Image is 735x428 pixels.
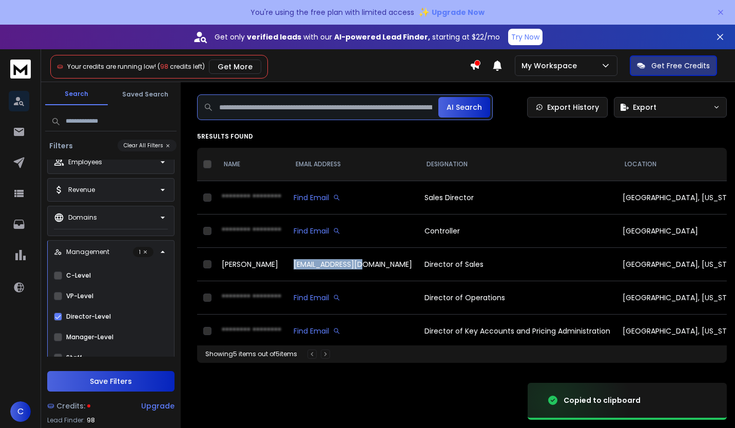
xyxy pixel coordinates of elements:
[66,271,91,280] label: C-Level
[651,61,710,71] p: Get Free Credits
[418,148,616,181] th: DESIGNATION
[418,2,485,23] button: ✨Upgrade Now
[508,29,543,45] button: Try Now
[418,281,616,315] td: Director of Operations
[633,102,656,112] span: Export
[250,7,414,17] p: You're using the free plan with limited access
[209,60,261,74] button: Get More
[432,7,485,17] span: Upgrade Now
[66,333,113,341] label: Manager-Level
[10,401,31,422] button: C
[521,61,581,71] p: My Workspace
[564,395,641,405] div: Copied to clipboard
[418,181,616,215] td: Sales Director
[47,371,175,392] button: Save Filters
[294,192,412,203] div: Find Email
[66,354,82,362] label: Staff
[418,315,616,348] td: Director of Key Accounts and Pricing Administration
[118,140,177,151] button: Clear All Filters
[418,215,616,248] td: Controller
[418,248,616,281] td: Director of Sales
[87,416,95,424] span: 98
[10,60,31,79] img: logo
[45,141,77,151] h3: Filters
[294,293,412,303] div: Find Email
[141,401,175,411] div: Upgrade
[66,292,93,300] label: VP-Level
[247,32,301,42] strong: verified leads
[160,62,168,71] span: 98
[68,186,95,194] p: Revenue
[511,32,539,42] p: Try Now
[67,62,156,71] span: Your credits are running low!
[205,350,297,358] div: Showing 5 items out of 5 items
[68,158,102,166] p: Employees
[114,84,177,105] button: Saved Search
[45,84,108,105] button: Search
[215,32,500,42] p: Get only with our starting at $22/mo
[438,97,490,118] button: AI Search
[527,97,608,118] a: Export History
[294,326,412,336] div: Find Email
[294,226,412,236] div: Find Email
[334,32,430,42] strong: AI-powered Lead Finder,
[222,259,278,269] span: [PERSON_NAME]
[630,55,717,76] button: Get Free Credits
[68,213,97,222] p: Domains
[287,148,418,181] th: EMAIL ADDRESS
[47,396,175,416] a: Credits:Upgrade
[66,248,109,256] p: Management
[418,5,430,20] span: ✨
[66,313,111,321] label: Director-Level
[133,247,153,257] p: 1
[216,148,287,181] th: NAME
[294,259,412,269] div: [EMAIL_ADDRESS][DOMAIN_NAME]
[197,132,727,141] p: 5 results found
[47,416,85,424] p: Lead Finder:
[56,401,85,411] span: Credits:
[158,62,205,71] span: ( credits left)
